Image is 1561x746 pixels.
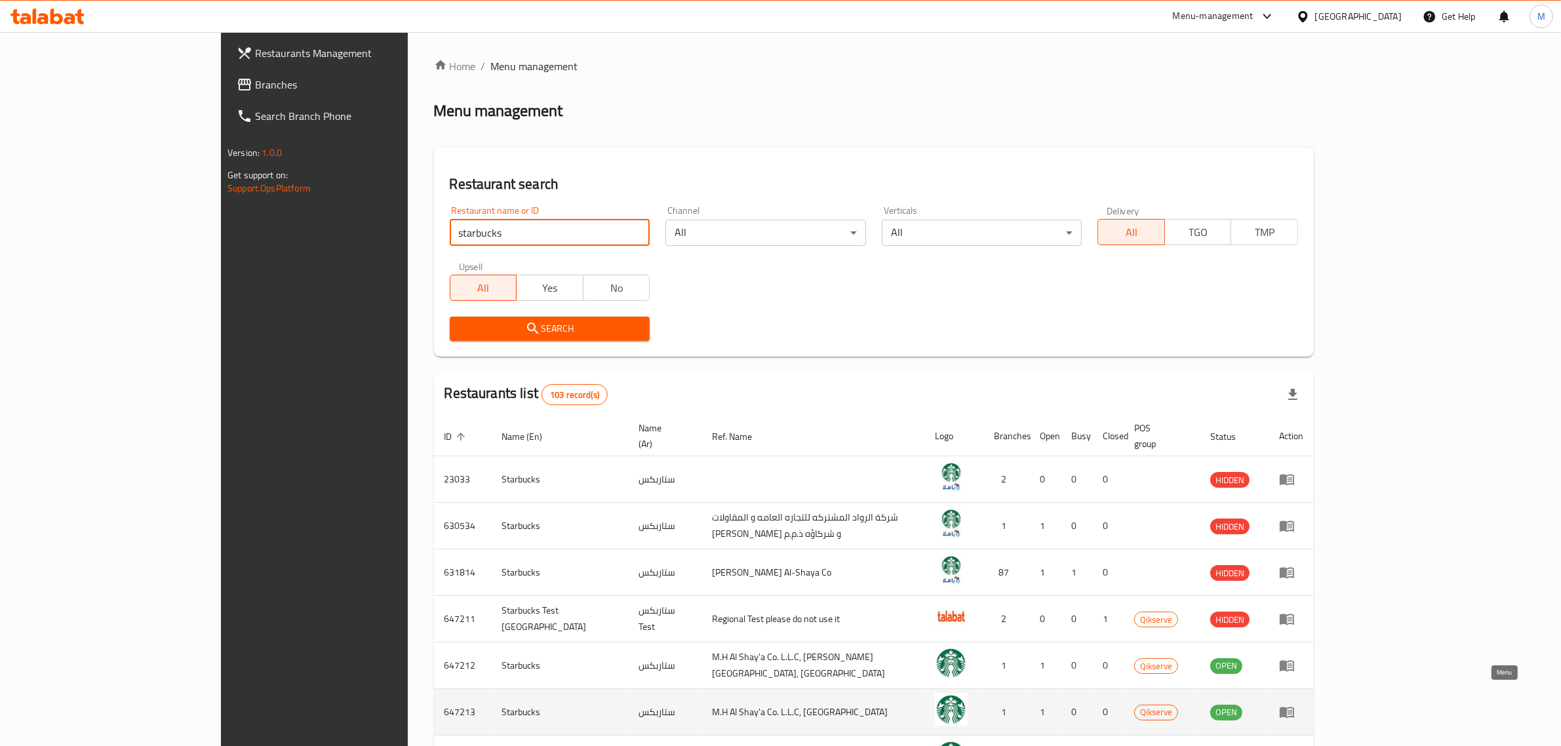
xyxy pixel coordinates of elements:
[1107,206,1139,215] label: Delivery
[628,642,701,689] td: ستاربكس
[665,220,866,246] div: All
[983,456,1029,503] td: 2
[492,642,629,689] td: Starbucks
[1279,611,1303,627] div: Menu
[983,689,1029,736] td: 1
[589,279,645,298] span: No
[1210,472,1250,488] div: HIDDEN
[1315,9,1402,24] div: [GEOGRAPHIC_DATA]
[1173,9,1254,24] div: Menu-management
[492,456,629,503] td: Starbucks
[227,180,311,197] a: Support.OpsPlatform
[628,689,701,736] td: ستاربكس
[1029,456,1061,503] td: 0
[227,144,260,161] span: Version:
[450,275,517,301] button: All
[492,549,629,596] td: Starbucks
[628,503,701,549] td: ستاربكس
[983,596,1029,642] td: 2
[1170,223,1227,242] span: TGO
[628,549,701,596] td: ستاربكس
[492,503,629,549] td: Starbucks
[1092,416,1124,456] th: Closed
[935,646,968,679] img: Starbucks
[639,420,686,452] span: Name (Ar)
[701,642,924,689] td: M.H Al Shay'a Co. L.L.C, [PERSON_NAME][GEOGRAPHIC_DATA], [GEOGRAPHIC_DATA]
[481,58,486,74] li: /
[1135,705,1177,720] span: Qikserve
[701,503,924,549] td: شركة الرواد المشتركه للتجاره العامه و المقاولات [PERSON_NAME] و شركاؤه ذ.م.م
[1279,658,1303,673] div: Menu
[1092,642,1124,689] td: 0
[502,429,560,444] span: Name (En)
[1279,471,1303,487] div: Menu
[1231,219,1298,245] button: TMP
[255,108,471,124] span: Search Branch Phone
[1092,549,1124,596] td: 0
[1029,689,1061,736] td: 1
[434,58,1314,74] nav: breadcrumb
[1092,503,1124,549] td: 0
[701,689,924,736] td: M.H Al Shay'a Co. L.L.C, [GEOGRAPHIC_DATA]
[1029,642,1061,689] td: 1
[226,100,482,132] a: Search Branch Phone
[460,321,640,337] span: Search
[516,275,583,301] button: Yes
[1269,416,1314,456] th: Action
[924,416,983,456] th: Logo
[712,429,769,444] span: Ref. Name
[1061,456,1092,503] td: 0
[542,389,607,401] span: 103 record(s)
[1029,596,1061,642] td: 0
[628,456,701,503] td: ستاربكس
[456,279,512,298] span: All
[701,549,924,596] td: [PERSON_NAME] Al-Shaya Co
[882,220,1082,246] div: All
[1210,429,1253,444] span: Status
[935,600,968,633] img: Starbucks Test Kuwait
[1135,659,1177,674] span: Qikserve
[1279,564,1303,580] div: Menu
[450,174,1298,194] h2: Restaurant search
[1092,456,1124,503] td: 0
[628,596,701,642] td: ستاربكس Test
[1061,642,1092,689] td: 0
[1210,705,1242,720] div: OPEN
[491,58,578,74] span: Menu management
[583,275,650,301] button: No
[1029,503,1061,549] td: 1
[1210,566,1250,581] span: HIDDEN
[434,100,563,121] h2: Menu management
[226,37,482,69] a: Restaurants Management
[1061,596,1092,642] td: 0
[227,167,288,184] span: Get support on:
[1029,416,1061,456] th: Open
[1537,9,1545,24] span: M
[1135,612,1177,627] span: Qikserve
[255,45,471,61] span: Restaurants Management
[1061,416,1092,456] th: Busy
[1277,379,1309,410] div: Export file
[983,416,1029,456] th: Branches
[542,384,608,405] div: Total records count
[1097,219,1165,245] button: All
[935,553,968,586] img: Starbucks
[1210,705,1242,720] span: OPEN
[445,383,608,405] h2: Restaurants list
[1210,473,1250,488] span: HIDDEN
[1134,420,1184,452] span: POS group
[1092,689,1124,736] td: 0
[450,220,650,246] input: Search for restaurant name or ID..
[445,429,469,444] span: ID
[1061,503,1092,549] td: 0
[459,262,483,271] label: Upsell
[1061,689,1092,736] td: 0
[226,69,482,100] a: Branches
[492,689,629,736] td: Starbucks
[1103,223,1160,242] span: All
[935,507,968,540] img: Starbucks
[450,317,650,341] button: Search
[1210,519,1250,534] span: HIDDEN
[492,596,629,642] td: Starbucks Test [GEOGRAPHIC_DATA]
[1164,219,1232,245] button: TGO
